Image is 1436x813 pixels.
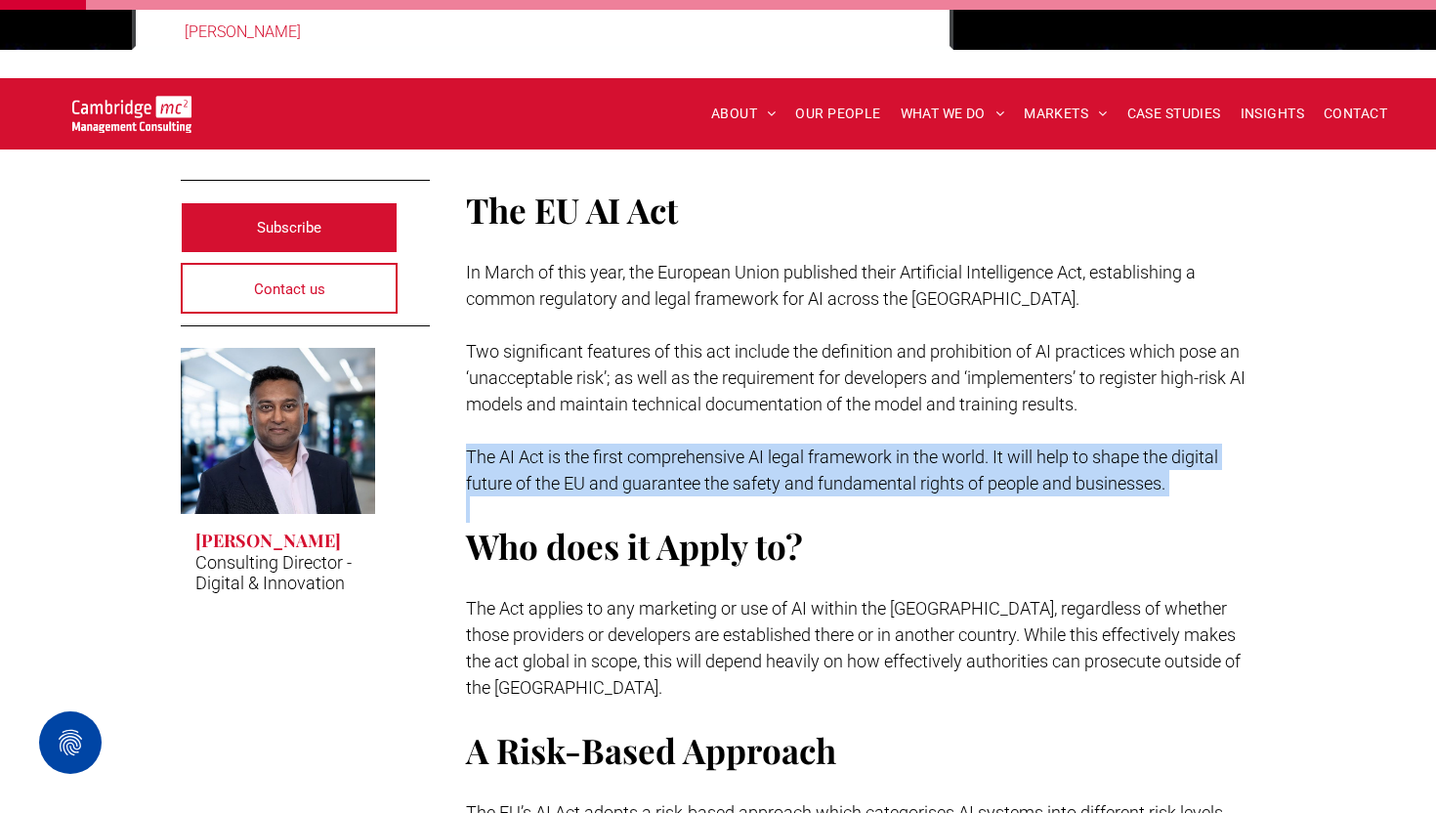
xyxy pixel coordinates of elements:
span: In March of this year, the European Union published their Artificial Intelligence Act, establishi... [466,262,1196,309]
span: The AI Act is the first comprehensive AI legal framework in the world. It will help to shape the ... [466,447,1218,493]
div: [PERSON_NAME] [185,19,901,46]
span: Who does it Apply to? [466,523,803,569]
a: CASE STUDIES [1118,99,1231,129]
a: Contact us [181,263,398,314]
span: A Risk-Based Approach [466,727,836,773]
a: OUR PEOPLE [785,99,890,129]
a: MARKETS [1014,99,1117,129]
a: INSIGHTS [1231,99,1314,129]
span: Subscribe [257,203,321,252]
a: ABOUT [701,99,786,129]
span: The EU AI Act [466,187,678,233]
a: Your Business Transformed | Cambridge Management Consulting [72,99,192,119]
p: Consulting Director - Digital & Innovation [195,552,360,593]
a: Rachi Weerasinghe [181,348,375,514]
span: Two significant features of this act include the definition and prohibition of AI practices which... [466,341,1246,414]
a: Subscribe [181,202,398,253]
a: CONTACT [1314,99,1397,129]
img: Go to Homepage [72,96,192,133]
h3: [PERSON_NAME] [195,529,341,552]
span: Contact us [254,265,325,314]
a: WHAT WE DO [891,99,1015,129]
span: The Act applies to any marketing or use of AI within the [GEOGRAPHIC_DATA], regardless of whether... [466,598,1241,698]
